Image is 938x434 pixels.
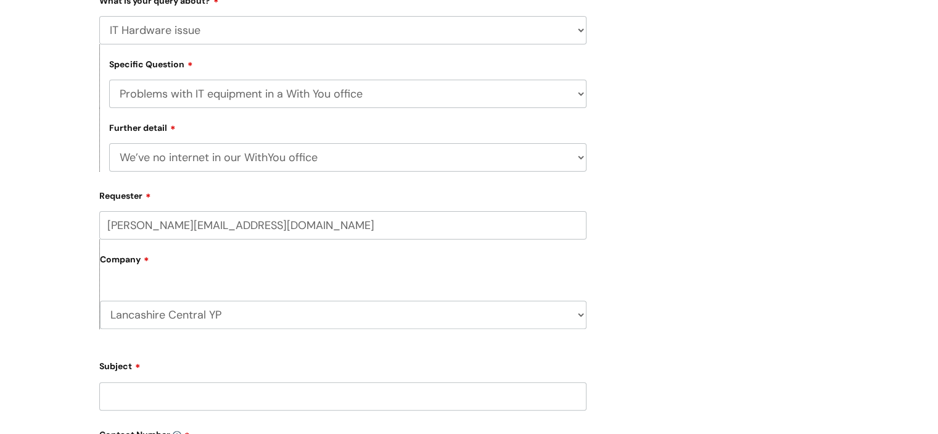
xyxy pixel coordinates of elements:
label: Requester [99,186,586,201]
label: Specific Question [109,57,193,70]
label: Subject [99,357,586,372]
label: Further detail [109,121,176,133]
label: Company [100,250,586,278]
input: Email [99,211,586,240]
